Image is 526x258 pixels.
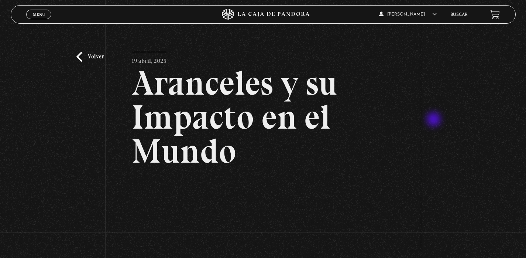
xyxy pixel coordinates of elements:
[30,18,48,24] span: Cerrar
[379,12,437,17] span: [PERSON_NAME]
[490,9,500,19] a: View your shopping cart
[450,13,468,17] a: Buscar
[132,66,394,168] h2: Aranceles y su Impacto en el Mundo
[33,12,45,17] span: Menu
[132,52,166,67] p: 19 abril, 2025
[76,52,104,62] a: Volver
